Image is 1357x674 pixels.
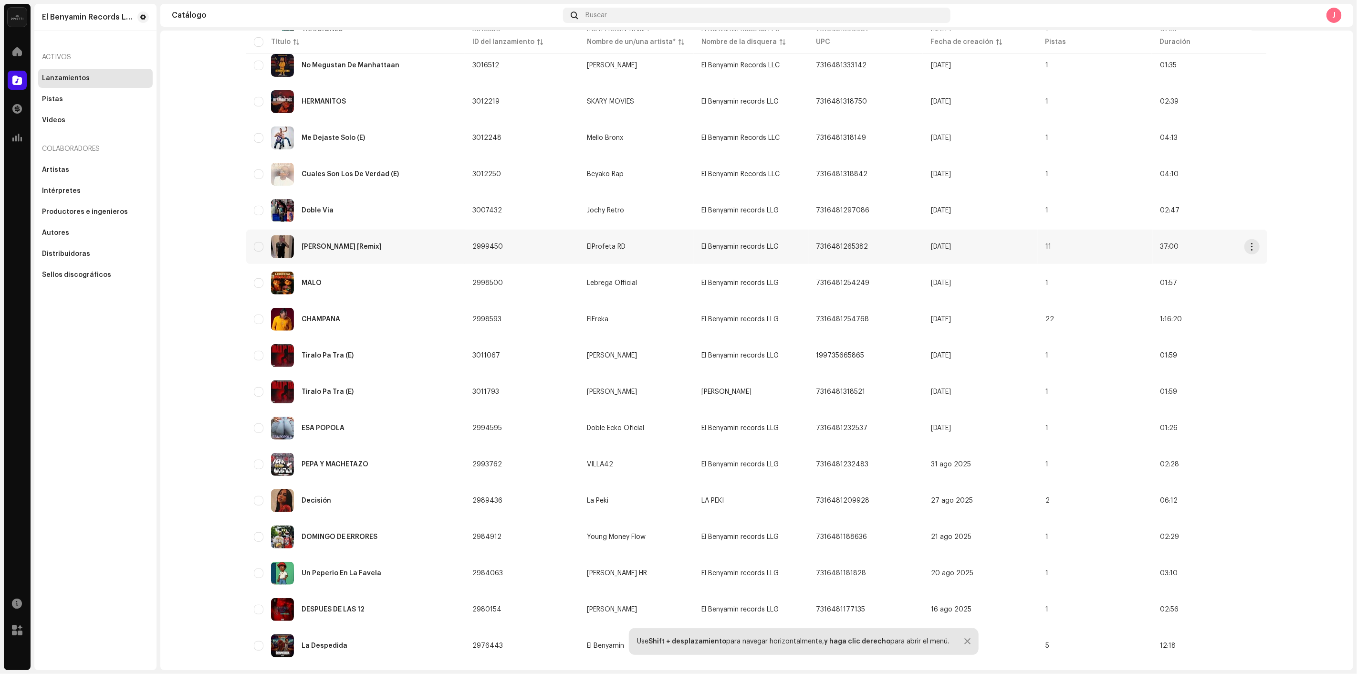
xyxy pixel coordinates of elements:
[271,417,294,440] img: 006848ee-dbd8-4658-898b-d193b7177e08
[1045,62,1048,69] span: 1
[701,171,780,178] span: El Benyamin Records LLC
[816,171,868,178] span: 7316481318842
[1045,606,1048,613] span: 1
[38,137,153,160] div: Colaboradores
[1160,570,1178,577] span: 03:10
[701,352,779,359] span: El Benyamin records LLG
[1045,98,1048,105] span: 1
[1045,352,1048,359] span: 1
[931,243,951,250] span: 6 sept 2025
[472,207,502,214] span: 3007432
[302,389,354,395] div: Tiralo Pa Tra (E)
[302,98,346,105] div: HERMANITOS
[42,95,63,103] div: Pistas
[42,250,90,258] div: Distribuidoras
[271,344,294,367] img: 47eb37b8-2fdf-4beb-a7c1-4881835cfcf9
[931,98,951,105] span: 21 sept 2025
[931,316,951,323] span: 5 sept 2025
[271,235,294,258] img: 77c2092d-1727-423c-8a2d-9feb3056a7e0
[585,11,607,19] span: Buscar
[816,570,866,577] span: 7316481181828
[1160,389,1178,395] span: 01:59
[587,425,644,432] div: Doble Ecko Oficial
[1160,316,1182,323] span: 1:16:20
[1160,606,1179,613] span: 02:56
[587,461,613,468] div: VILLA42
[587,98,634,105] div: SKARY MOVIES
[637,638,949,645] div: Use para navegar horizontalmente, para abrir el menú.
[302,461,368,468] div: PEPA Y MACHETAZO
[1045,135,1048,141] span: 1
[1160,461,1180,468] span: 02:28
[587,389,686,395] span: Luis Brown
[302,316,340,323] div: CHAMPAÑA
[931,606,971,613] span: 16 ago 2025
[816,534,867,540] span: 7316481188636
[587,171,624,178] div: Beyako Rap
[816,243,868,250] span: 7316481265382
[701,207,779,214] span: El Benyamin records LLG
[38,69,153,88] re-m-nav-item: Lanzamientos
[302,570,381,577] div: Un Peperio En La Favela
[701,425,779,432] span: El Benyamin records LLG
[1326,8,1342,23] div: J
[587,352,637,359] div: [PERSON_NAME]
[701,316,779,323] span: El Benyamin records LLG
[42,271,111,279] div: Sellos discográficos
[931,461,971,468] span: 31 ago 2025
[587,389,637,395] div: [PERSON_NAME]
[587,135,623,141] div: Mello Bronx
[824,638,890,645] strong: y haga clic derecho
[1045,425,1048,432] span: 1
[271,163,294,186] img: 4cfb783f-4f99-440b-a7cc-1e227cc5f536
[1160,171,1179,178] span: 04:10
[42,13,134,21] div: El Benyamin Records LLC
[38,181,153,200] re-m-nav-item: Intérpretes
[271,272,294,295] img: e0260fc4-ae04-42d1-bc64-21e95f70ab37
[1045,207,1048,214] span: 1
[701,497,724,504] span: LA PEKI
[587,606,637,613] div: [PERSON_NAME]
[931,280,951,286] span: 5 sept 2025
[38,111,153,130] re-m-nav-item: Videos
[1160,352,1178,359] span: 01:59
[1160,534,1180,540] span: 02:29
[271,489,294,512] img: a26e8005-7ac5-4816-aa2b-fc16873c69df
[271,380,294,403] img: 060800d0-702e-428b-acbe-58ba05a06911
[816,352,865,359] span: 199735665865
[38,223,153,242] re-m-nav-item: Autores
[472,606,501,613] span: 2980154
[42,229,69,237] div: Autores
[271,126,294,149] img: f5a899b2-ec46-4656-ac4d-6e5650f2de93
[587,316,686,323] span: ElFreka
[816,425,868,432] span: 7316481232537
[38,46,153,69] re-a-nav-header: Activos
[587,425,686,432] span: Doble Ecko Oficial
[472,243,503,250] span: 2999450
[271,54,294,77] img: b9558934-708a-4e11-9824-d4bb81e67520
[931,425,951,432] span: 1 sept 2025
[587,243,686,250] span: ElProfeta RD
[472,62,499,69] span: 3016512
[931,207,951,214] span: 16 sept 2025
[930,37,993,47] div: Fecha de creación
[271,308,294,331] img: 17aa8c30-7388-4238-97e6-43826096535e
[587,280,637,286] div: Lebrega Official
[1160,425,1178,432] span: 01:26
[472,642,503,649] span: 2976443
[1045,243,1051,250] span: 11
[701,37,777,47] div: Nombre de la disquera
[38,202,153,221] re-m-nav-item: Productores e ingenieros
[1045,570,1048,577] span: 1
[302,642,347,649] div: La Despedida
[302,207,334,214] div: Doble Via
[931,135,951,141] span: 21 sept 2025
[472,135,501,141] span: 3012248
[931,352,951,359] span: 19 sept 2025
[38,244,153,263] re-m-nav-item: Distribuidoras
[587,534,686,540] span: Young Money Flow
[587,62,637,69] div: [PERSON_NAME]
[1160,280,1178,286] span: 01:57
[701,135,780,141] span: El Benyamin Records LLC
[701,280,779,286] span: El Benyamin records LLG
